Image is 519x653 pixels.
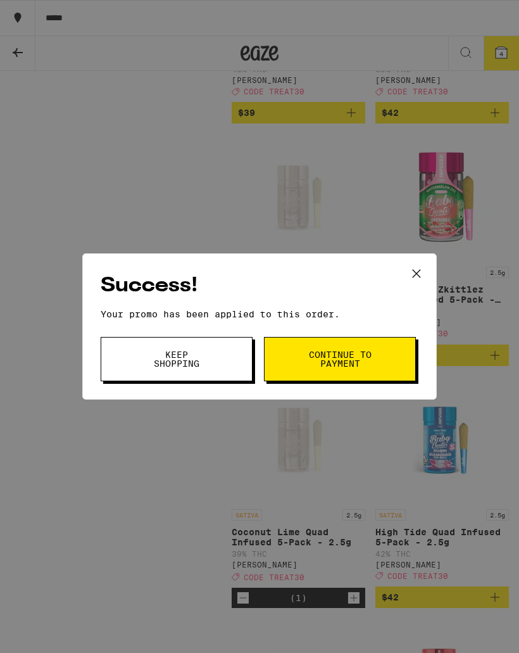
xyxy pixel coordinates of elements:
[144,350,209,368] span: Keep Shopping
[101,337,253,381] button: Keep Shopping
[308,350,372,368] span: Continue to payment
[264,337,416,381] button: Continue to payment
[101,272,418,300] h2: Success!
[101,309,418,319] p: Your promo has been applied to this order.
